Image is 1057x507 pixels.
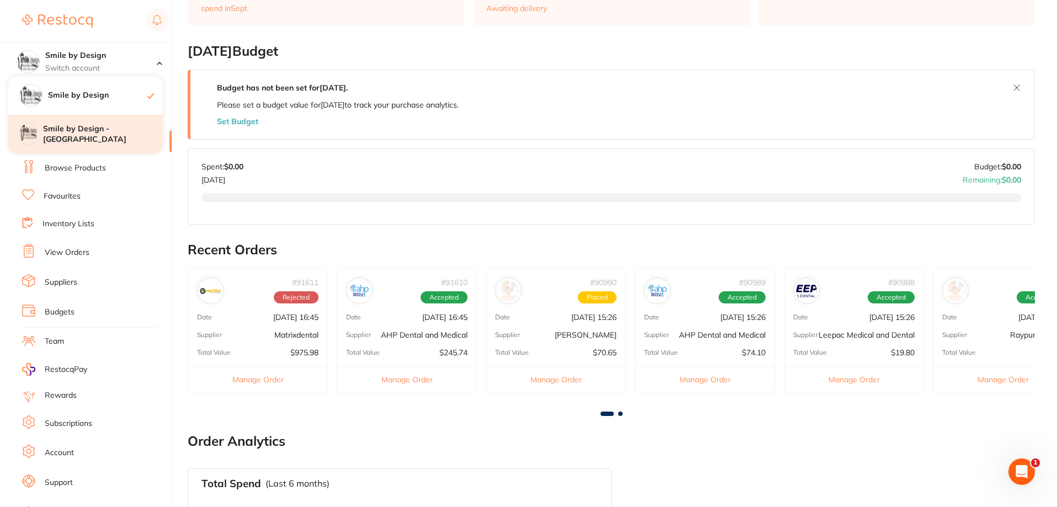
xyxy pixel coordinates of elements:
[217,100,459,109] p: Please set a budget value for [DATE] to track your purchase analytics.
[495,332,520,339] p: Supplier
[274,331,318,340] p: Matrixdental
[644,349,678,357] p: Total Value
[571,313,617,322] p: [DATE] 15:26
[441,278,468,287] p: # 91610
[197,332,222,339] p: Supplier
[45,447,74,458] a: Account
[644,314,659,322] p: Date
[45,307,75,318] a: Budgets
[273,313,318,322] p: [DATE] 16:45
[381,331,468,340] p: AHP Dental and Medical
[201,478,261,490] h3: Total Spend
[891,349,915,357] p: $19.80
[201,4,247,13] p: spend in Sept
[974,162,1021,171] p: Budget:
[784,366,923,393] button: Manage Order
[45,63,157,74] p: Switch account
[197,314,212,322] p: Date
[963,171,1021,184] p: Remaining:
[945,280,966,301] img: Raypurt Dental
[17,51,39,73] img: Smile by Design
[45,477,73,488] a: Support
[739,278,766,287] p: # 90989
[188,366,327,393] button: Manage Order
[265,479,330,489] p: (Last 6 months)
[188,434,1035,449] h2: Order Analytics
[20,123,37,140] img: Smile by Design - North Sydney
[793,349,827,357] p: Total Value
[201,171,243,184] p: [DATE]
[200,280,221,301] img: Matrixdental
[495,314,510,322] p: Date
[555,331,617,340] p: [PERSON_NAME]
[45,336,64,347] a: Team
[942,314,957,322] p: Date
[22,363,35,376] img: RestocqPay
[793,314,808,322] p: Date
[44,191,81,202] a: Favourites
[796,280,817,301] img: Leepac Medical and Dental
[644,332,669,339] p: Supplier
[869,313,915,322] p: [DATE] 15:26
[868,292,915,304] span: Accepted
[422,313,468,322] p: [DATE] 16:45
[1031,458,1040,467] span: 1
[719,292,766,304] span: Accepted
[45,390,77,401] a: Rewards
[593,349,617,357] p: $70.65
[1008,458,1035,485] iframe: Intercom live chat
[292,278,318,287] p: # 91611
[45,163,106,174] a: Browse Products
[346,332,371,339] p: Supplier
[346,314,361,322] p: Date
[45,50,157,61] h4: Smile by Design
[22,8,93,34] a: Restocq Logo
[43,124,163,145] h4: Smile by Design - [GEOGRAPHIC_DATA]
[819,331,915,340] p: Leepac Medical and Dental
[888,278,915,287] p: # 90988
[45,418,92,429] a: Subscriptions
[498,280,519,301] img: Adam Dental
[590,278,617,287] p: # 90990
[22,363,87,376] a: RestocqPay
[20,84,42,106] img: Smile by Design
[217,117,258,126] button: Set Budget
[45,364,87,375] span: RestocqPay
[1002,175,1021,185] strong: $0.00
[742,349,766,357] p: $74.10
[201,162,243,171] p: Spent:
[647,280,668,301] img: AHP Dental and Medical
[486,4,547,13] p: Awaiting delivery
[290,349,318,357] p: $975.98
[274,292,318,304] span: Rejected
[1002,162,1021,172] strong: $0.00
[197,349,231,357] p: Total Value
[793,332,818,339] p: Supplier
[439,349,468,357] p: $245.74
[188,44,1035,59] h2: [DATE] Budget
[349,280,370,301] img: AHP Dental and Medical
[679,331,766,340] p: AHP Dental and Medical
[486,366,625,393] button: Manage Order
[188,242,1035,258] h2: Recent Orders
[217,83,348,93] strong: Budget has not been set for [DATE] .
[720,313,766,322] p: [DATE] 15:26
[43,218,94,230] a: Inventory Lists
[942,332,967,339] p: Supplier
[337,366,476,393] button: Manage Order
[48,90,147,101] h4: Smile by Design
[224,162,243,172] strong: $0.00
[421,292,468,304] span: Accepted
[635,366,774,393] button: Manage Order
[578,292,617,304] span: Placed
[942,349,976,357] p: Total Value
[45,277,77,288] a: Suppliers
[495,349,529,357] p: Total Value
[22,14,93,28] img: Restocq Logo
[346,349,380,357] p: Total Value
[45,247,89,258] a: View Orders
